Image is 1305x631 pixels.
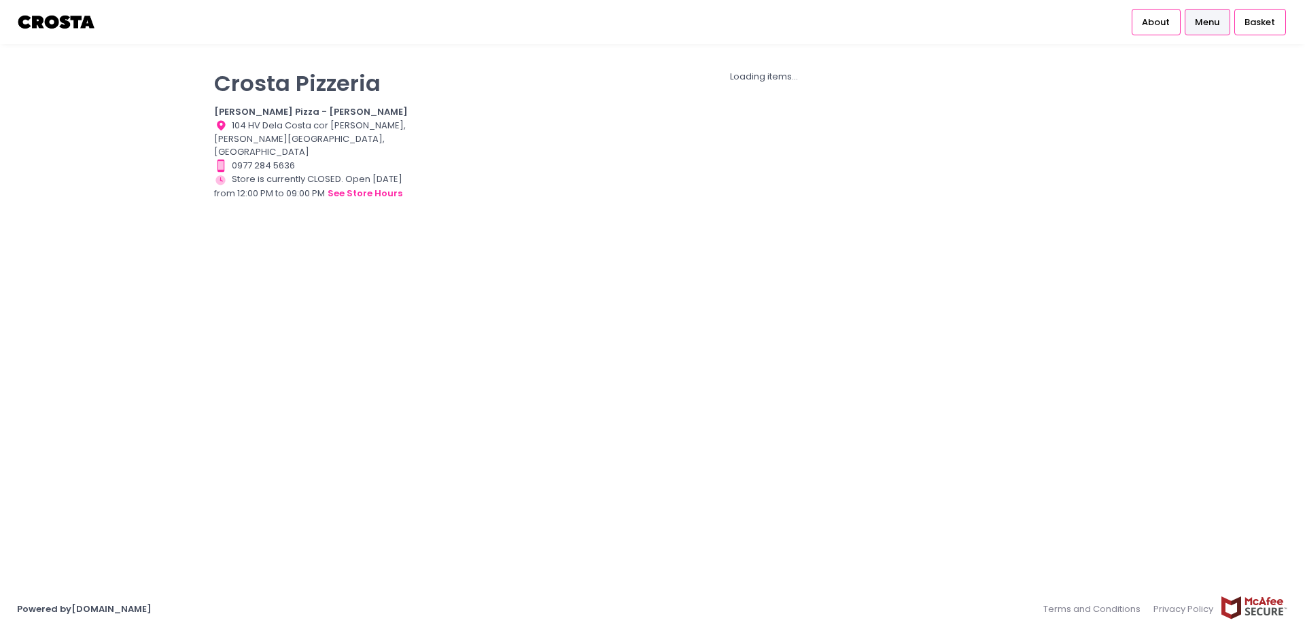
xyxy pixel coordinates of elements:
[1142,16,1170,29] span: About
[327,186,403,201] button: see store hours
[214,70,421,96] p: Crosta Pizzeria
[214,119,421,159] div: 104 HV Dela Costa cor [PERSON_NAME], [PERSON_NAME][GEOGRAPHIC_DATA], [GEOGRAPHIC_DATA]
[1132,9,1181,35] a: About
[17,602,152,615] a: Powered by[DOMAIN_NAME]
[1220,596,1288,619] img: mcafee-secure
[438,70,1091,84] div: Loading items...
[214,173,421,201] div: Store is currently CLOSED. Open [DATE] from 12:00 PM to 09:00 PM
[17,10,97,34] img: logo
[1195,16,1219,29] span: Menu
[1043,596,1147,622] a: Terms and Conditions
[1185,9,1230,35] a: Menu
[1147,596,1221,622] a: Privacy Policy
[1245,16,1275,29] span: Basket
[214,159,421,173] div: 0977 284 5636
[214,105,408,118] b: [PERSON_NAME] Pizza - [PERSON_NAME]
